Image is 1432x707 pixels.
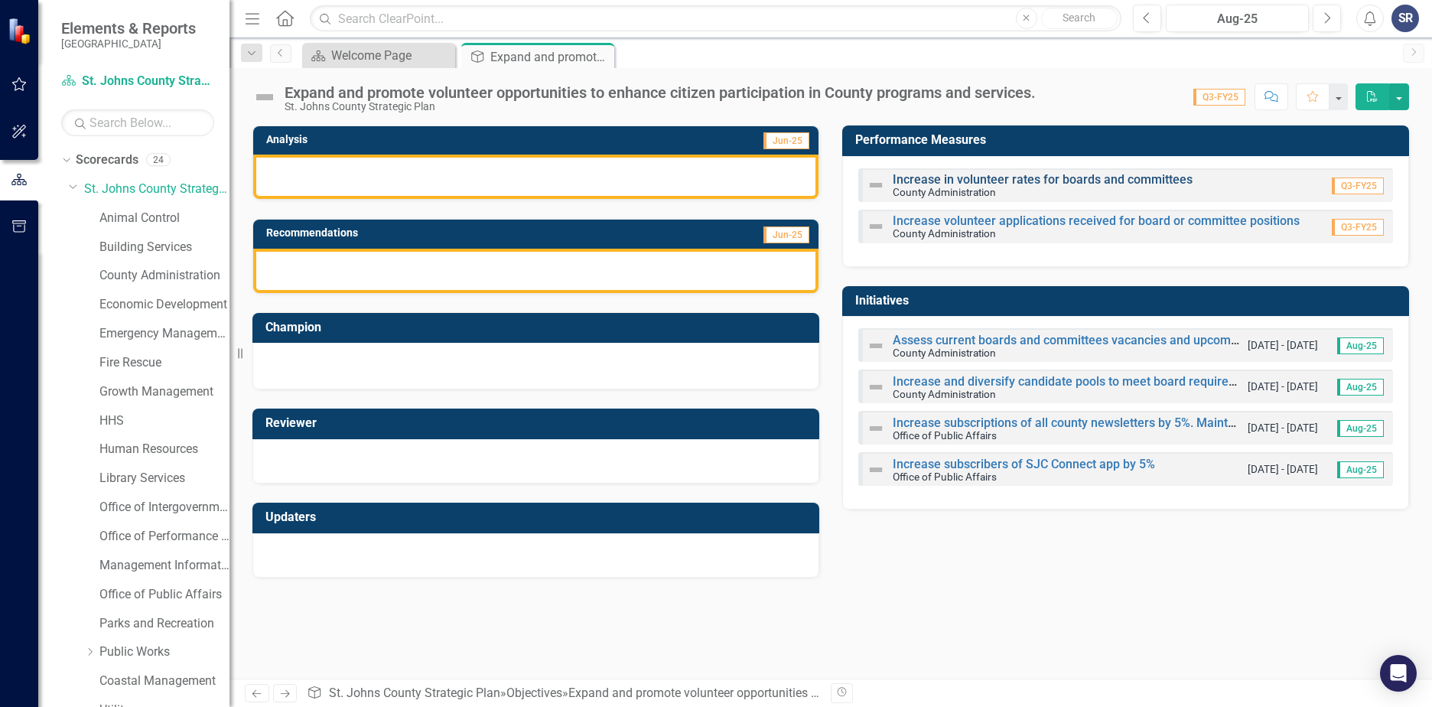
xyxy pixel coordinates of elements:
[76,151,138,169] a: Scorecards
[99,296,229,314] a: Economic Development
[867,337,885,355] img: Not Defined
[506,686,562,700] a: Objectives
[306,46,451,65] a: Welcome Page
[310,5,1121,32] input: Search ClearPoint...
[867,176,885,194] img: Not Defined
[99,354,229,372] a: Fire Rescue
[763,132,809,149] span: Jun-25
[266,227,625,239] h3: Recommendations
[855,133,1401,147] h3: Performance Measures
[8,17,35,44] img: ClearPoint Strategy
[893,471,997,483] small: Office of Public Affairs
[285,101,1036,112] div: St. Johns County Strategic Plan
[867,378,885,396] img: Not Defined
[893,347,996,359] small: County Administration
[252,85,277,109] img: Not Defined
[1041,8,1118,29] button: Search
[893,457,1155,471] a: Increase subscribers of SJC Connect app by 5%
[893,333,1330,347] a: Assess current boards and committees vacancies and upcoming expiring terms
[867,217,885,236] img: Not Defined
[1337,379,1384,396] span: Aug-25
[99,643,229,661] a: Public Works
[1337,420,1384,437] span: Aug-25
[893,186,996,198] small: County Administration
[1391,5,1419,32] button: SR
[61,73,214,90] a: St. Johns County Strategic Plan
[1171,10,1303,28] div: Aug-25
[1337,461,1384,478] span: Aug-25
[99,470,229,487] a: Library Services
[265,321,812,334] h3: Champion
[893,374,1263,389] a: Increase and diversify candidate pools to meet board requirements
[1166,5,1309,32] button: Aug-25
[1248,380,1318,394] small: [DATE] - [DATE]
[99,586,229,604] a: Office of Public Affairs
[61,37,196,50] small: [GEOGRAPHIC_DATA]
[99,615,229,633] a: Parks and Recreation
[855,294,1401,308] h3: Initiatives
[285,84,1036,101] div: Expand and promote volunteer opportunities to enhance citizen participation in County programs an...
[1332,219,1384,236] span: Q3-FY25
[146,154,171,167] div: 24
[893,213,1300,228] a: Increase volunteer applications received for board or committee positions
[265,416,812,430] h3: Reviewer
[99,441,229,458] a: Human Resources
[1332,178,1384,194] span: Q3-FY25
[61,109,214,136] input: Search Below...
[99,325,229,343] a: Emergency Management
[331,46,451,65] div: Welcome Page
[1380,655,1417,692] div: Open Intercom Messenger
[893,388,996,400] small: County Administration
[893,172,1193,187] a: Increase in volunteer rates for boards and committees
[99,383,229,401] a: Growth Management
[867,461,885,479] img: Not Defined
[99,499,229,516] a: Office of Intergovernmental Affairs
[99,528,229,546] a: Office of Performance & Transparency
[568,686,1163,700] div: Expand and promote volunteer opportunities to enhance citizen participation in County programs an...
[99,412,229,430] a: HHS
[61,19,196,37] span: Elements & Reports
[1063,11,1095,24] span: Search
[329,686,500,700] a: St. Johns County Strategic Plan
[99,210,229,227] a: Animal Control
[867,419,885,438] img: Not Defined
[307,685,819,702] div: » »
[1248,421,1318,435] small: [DATE] - [DATE]
[763,226,809,243] span: Jun-25
[266,134,519,145] h3: Analysis
[893,429,997,441] small: Office of Public Affairs
[490,47,610,67] div: Expand and promote volunteer opportunities to enhance citizen participation in County programs an...
[99,267,229,285] a: County Administration
[1248,338,1318,353] small: [DATE] - [DATE]
[99,239,229,256] a: Building Services
[1193,89,1245,106] span: Q3-FY25
[99,673,229,690] a: Coastal Management
[1337,337,1384,354] span: Aug-25
[893,227,996,239] small: County Administration
[265,510,812,524] h3: Updaters
[1248,462,1318,477] small: [DATE] - [DATE]
[99,557,229,575] a: Management Information Systems
[84,181,229,198] a: St. Johns County Strategic Plan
